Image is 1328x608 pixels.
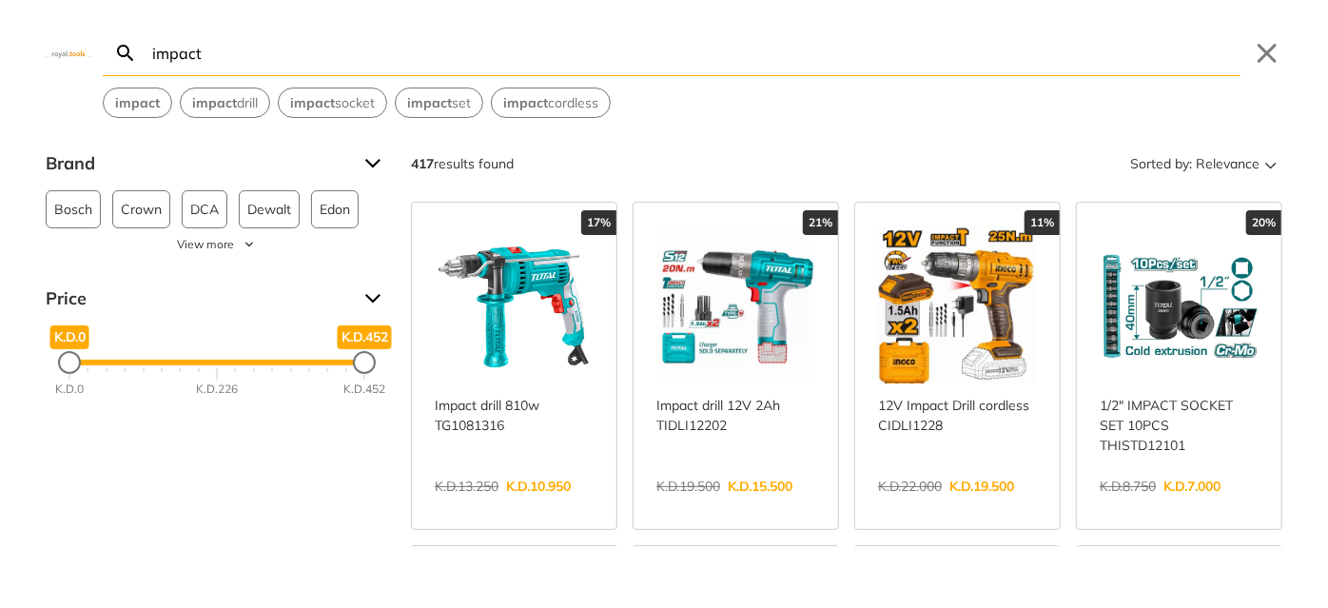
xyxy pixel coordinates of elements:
strong: impact [503,94,548,111]
div: Minimum Price [58,351,81,374]
div: Suggestion: impact cordless [491,88,611,118]
span: Brand [46,148,350,179]
button: DCA [182,190,227,228]
input: Search… [148,30,1240,75]
div: 11% [1025,210,1060,235]
button: Select suggestion: impact set [396,88,482,117]
button: Sorted by:Relevance Sort [1126,148,1282,179]
span: Dewalt [247,191,291,227]
strong: impact [115,94,160,111]
strong: impact [407,94,452,111]
span: Edon [320,191,350,227]
span: Bosch [54,191,92,227]
span: drill [192,93,258,113]
span: set [407,93,471,113]
strong: impact [290,94,335,111]
button: Crown [112,190,170,228]
strong: 417 [411,155,434,172]
button: Select suggestion: impact [104,88,171,117]
div: Suggestion: impact drill [180,88,270,118]
img: Close [46,49,91,57]
div: 21% [803,210,838,235]
button: Dewalt [239,190,300,228]
span: Relevance [1196,148,1260,179]
div: Maximum Price [353,351,376,374]
button: Bosch [46,190,101,228]
svg: Search [114,42,137,65]
button: View more [46,236,388,253]
span: DCA [190,191,219,227]
button: Edon [311,190,359,228]
button: Select suggestion: impact cordless [492,88,610,117]
button: Select suggestion: impact drill [181,88,269,117]
span: Crown [121,191,162,227]
span: cordless [503,93,598,113]
div: K.D.452 [343,382,385,399]
span: Price [46,284,350,314]
div: 17% [581,210,616,235]
span: View more [177,236,234,253]
div: Suggestion: impact socket [278,88,387,118]
div: results found [411,148,514,179]
div: Suggestion: impact [103,88,172,118]
div: K.D.0 [55,382,84,399]
button: Select suggestion: impact socket [279,88,386,117]
span: socket [290,93,375,113]
div: K.D.226 [196,382,238,399]
strong: impact [192,94,237,111]
div: Suggestion: impact set [395,88,483,118]
svg: Sort [1260,152,1282,175]
div: 20% [1246,210,1281,235]
button: Close [1252,38,1282,69]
